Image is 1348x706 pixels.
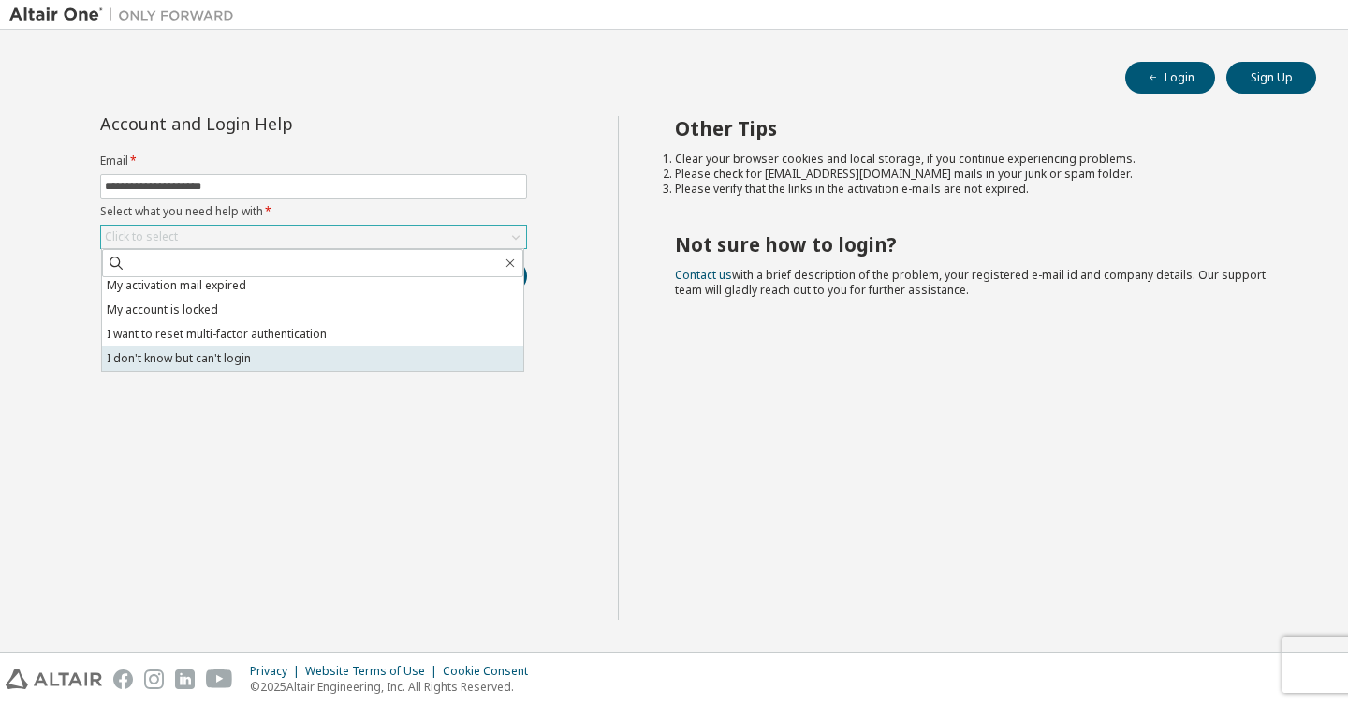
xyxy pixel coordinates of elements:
div: Click to select [101,226,526,248]
span: with a brief description of the problem, your registered e-mail id and company details. Our suppo... [675,267,1266,298]
div: Privacy [250,664,305,679]
img: altair_logo.svg [6,669,102,689]
div: Website Terms of Use [305,664,443,679]
img: linkedin.svg [175,669,195,689]
button: Sign Up [1226,62,1316,94]
img: facebook.svg [113,669,133,689]
li: Please verify that the links in the activation e-mails are not expired. [675,182,1283,197]
img: instagram.svg [144,669,164,689]
h2: Not sure how to login? [675,232,1283,257]
img: youtube.svg [206,669,233,689]
li: Please check for [EMAIL_ADDRESS][DOMAIN_NAME] mails in your junk or spam folder. [675,167,1283,182]
div: Account and Login Help [100,116,442,131]
img: Altair One [9,6,243,24]
label: Select what you need help with [100,204,527,219]
div: Click to select [105,229,178,244]
li: My activation mail expired [102,273,523,298]
p: © 2025 Altair Engineering, Inc. All Rights Reserved. [250,679,539,695]
label: Email [100,154,527,169]
li: Clear your browser cookies and local storage, if you continue experiencing problems. [675,152,1283,167]
a: Contact us [675,267,732,283]
div: Cookie Consent [443,664,539,679]
button: Login [1125,62,1215,94]
h2: Other Tips [675,116,1283,140]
